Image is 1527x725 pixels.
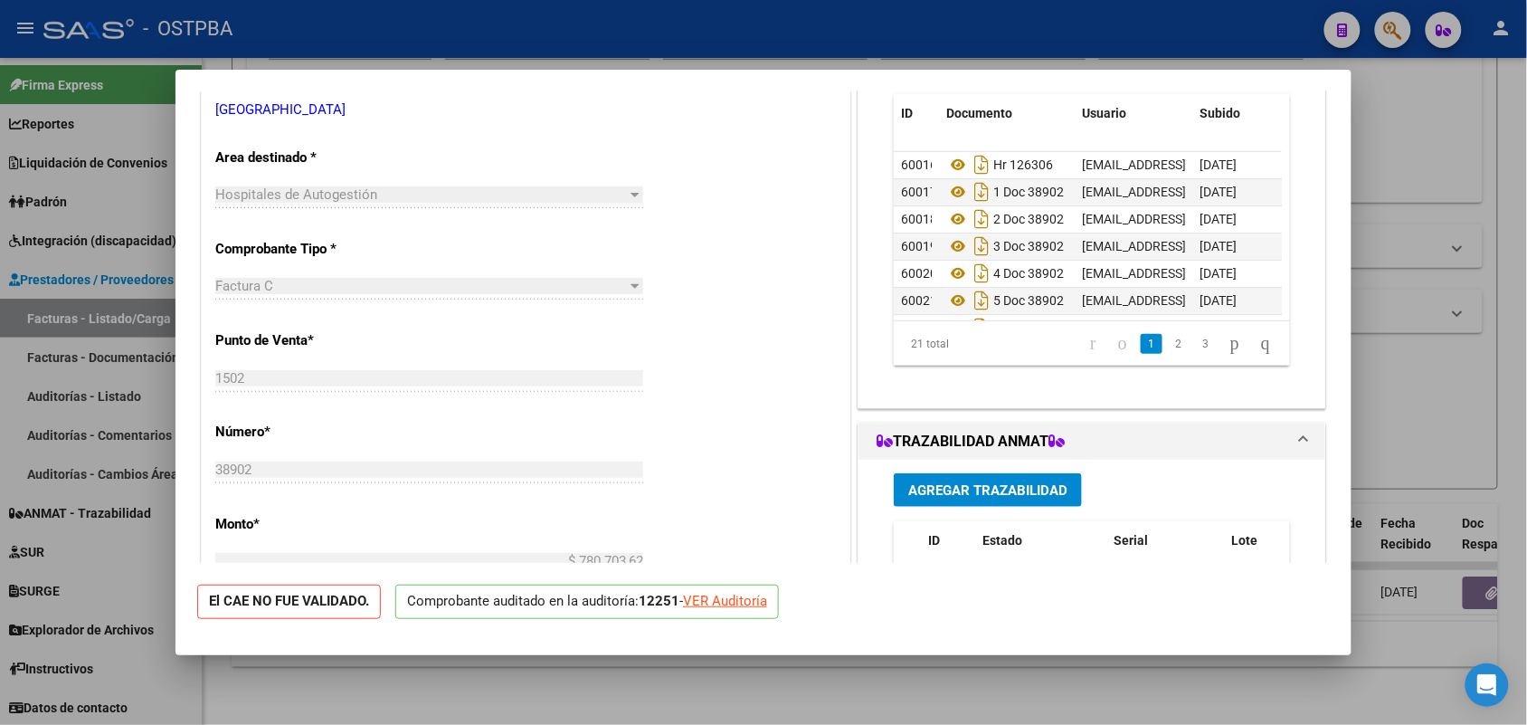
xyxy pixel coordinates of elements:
span: [EMAIL_ADDRESS][DOMAIN_NAME] - [PERSON_NAME] [1082,212,1389,226]
span: Lote [1231,533,1257,548]
datatable-header-cell: Lote [1224,521,1301,581]
a: 3 [1195,334,1217,354]
span: 3 Doc 38902 [946,239,1064,253]
span: Estado [982,533,1022,548]
a: go to next page [1222,334,1247,354]
strong: 12251 [639,593,679,609]
li: page 3 [1192,329,1219,359]
span: 4 Doc 38902 [946,266,1064,281]
div: Open Intercom Messenger [1465,663,1509,707]
span: Hr 126306 [946,157,1053,172]
span: Subido [1200,106,1240,120]
span: [DATE] [1200,266,1237,281]
p: Comprobante auditado en la auditoría: - [395,585,779,620]
p: Comprobante Tipo * [215,239,402,260]
li: page 2 [1165,329,1192,359]
span: Factura C [215,278,273,294]
datatable-header-cell: Documento [939,94,1075,133]
span: [DATE] [1200,212,1237,226]
i: Descargar documento [970,205,993,234]
span: [EMAIL_ADDRESS][DOMAIN_NAME] - [PERSON_NAME] [1082,266,1389,281]
span: 60019 [901,239,937,253]
datatable-header-cell: ID [894,94,939,133]
span: ID [928,533,940,548]
i: Descargar documento [970,150,993,179]
p: Número [215,422,402,443]
strong: El CAE NO FUE VALIDADO. [197,585,381,620]
p: [GEOGRAPHIC_DATA] [215,100,836,120]
mat-expansion-panel-header: TRAZABILIDAD ANMAT [858,424,1325,460]
span: Serial [1114,533,1148,548]
span: [EMAIL_ADDRESS][DOMAIN_NAME] - [PERSON_NAME] [1082,239,1389,253]
li: page 1 [1138,329,1165,359]
div: VER Auditoría [683,591,767,612]
span: [DATE] [1200,239,1237,253]
span: [EMAIL_ADDRESS][DOMAIN_NAME] - [PERSON_NAME] [1082,185,1389,199]
div: DOCUMENTACIÓN RESPALDATORIA [858,33,1325,408]
p: Area destinado * [215,148,402,168]
a: 2 [1168,334,1190,354]
span: Documento [946,106,1012,120]
span: ID [901,106,913,120]
span: [EMAIL_ADDRESS][DOMAIN_NAME] - [PERSON_NAME] [1082,157,1389,172]
span: 60021 [901,293,937,308]
div: 21 total [894,321,971,367]
a: go to first page [1082,334,1105,354]
datatable-header-cell: ID [921,521,975,581]
span: 1 Doc 38902 [946,185,1064,199]
i: Descargar documento [970,177,993,206]
span: Hospitales de Autogestión [215,186,377,203]
a: go to last page [1253,334,1278,354]
span: 60020 [901,266,937,281]
span: [DATE] [1200,293,1237,308]
p: Punto de Venta [215,330,402,351]
h1: TRAZABILIDAD ANMAT [877,431,1065,453]
i: Descargar documento [970,232,993,261]
datatable-header-cell: Subido [1192,94,1283,133]
button: Agregar Trazabilidad [894,473,1082,507]
span: 60016 [901,157,937,172]
p: Monto [215,514,402,535]
span: 5 Doc 38902 [946,293,1064,308]
span: [DATE] [1200,157,1237,172]
span: 60018 [901,212,937,226]
span: [DATE] [1200,185,1237,199]
i: Descargar documento [970,286,993,315]
a: 1 [1141,334,1162,354]
a: go to previous page [1110,334,1135,354]
span: Agregar Trazabilidad [908,482,1067,499]
datatable-header-cell: Usuario [1075,94,1192,133]
span: 60017 [901,185,937,199]
span: Usuario [1082,106,1126,120]
span: [EMAIL_ADDRESS][DOMAIN_NAME] - [PERSON_NAME] [1082,293,1389,308]
datatable-header-cell: Serial [1106,521,1224,581]
datatable-header-cell: Estado [975,521,1106,581]
span: 2 Doc 38902 [946,212,1064,226]
i: Descargar documento [970,259,993,288]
